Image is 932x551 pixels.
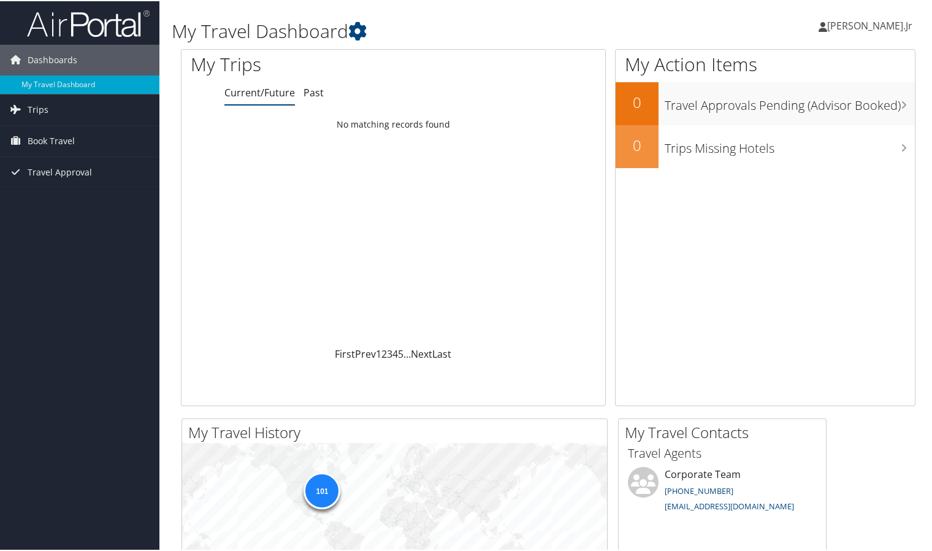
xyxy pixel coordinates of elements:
[335,346,355,360] a: First
[625,421,826,442] h2: My Travel Contacts
[181,112,605,134] td: No matching records found
[28,156,92,187] span: Travel Approval
[28,93,48,124] span: Trips
[622,466,823,516] li: Corporate Team
[27,8,150,37] img: airportal-logo.png
[819,6,925,43] a: [PERSON_NAME].Jr
[224,85,295,98] a: Current/Future
[191,50,419,76] h1: My Trips
[188,421,607,442] h2: My Travel History
[616,91,659,112] h2: 0
[628,444,817,461] h3: Travel Agents
[172,17,674,43] h1: My Travel Dashboard
[392,346,398,360] a: 4
[304,85,324,98] a: Past
[376,346,381,360] a: 1
[665,133,915,156] h3: Trips Missing Hotels
[28,44,77,74] span: Dashboards
[381,346,387,360] a: 2
[411,346,432,360] a: Next
[616,50,915,76] h1: My Action Items
[665,90,915,113] h3: Travel Approvals Pending (Advisor Booked)
[398,346,403,360] a: 5
[304,471,340,507] div: 101
[355,346,376,360] a: Prev
[665,484,733,495] a: [PHONE_NUMBER]
[616,134,659,155] h2: 0
[403,346,411,360] span: …
[665,499,794,511] a: [EMAIL_ADDRESS][DOMAIN_NAME]
[616,81,915,124] a: 0Travel Approvals Pending (Advisor Booked)
[827,18,912,31] span: [PERSON_NAME].Jr
[28,125,75,155] span: Book Travel
[616,124,915,167] a: 0Trips Missing Hotels
[387,346,392,360] a: 3
[432,346,451,360] a: Last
